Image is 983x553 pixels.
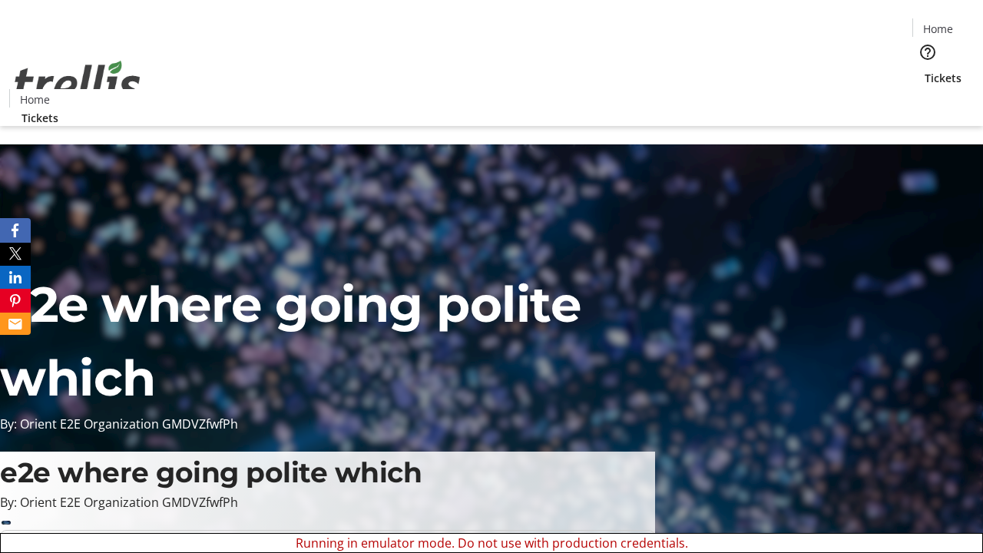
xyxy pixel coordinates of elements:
[923,21,953,37] span: Home
[20,91,50,108] span: Home
[913,21,962,37] a: Home
[912,86,943,117] button: Cart
[912,70,974,86] a: Tickets
[10,91,59,108] a: Home
[22,110,58,126] span: Tickets
[925,70,961,86] span: Tickets
[9,44,146,121] img: Orient E2E Organization GMDVZfwfPh's Logo
[912,37,943,68] button: Help
[9,110,71,126] a: Tickets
